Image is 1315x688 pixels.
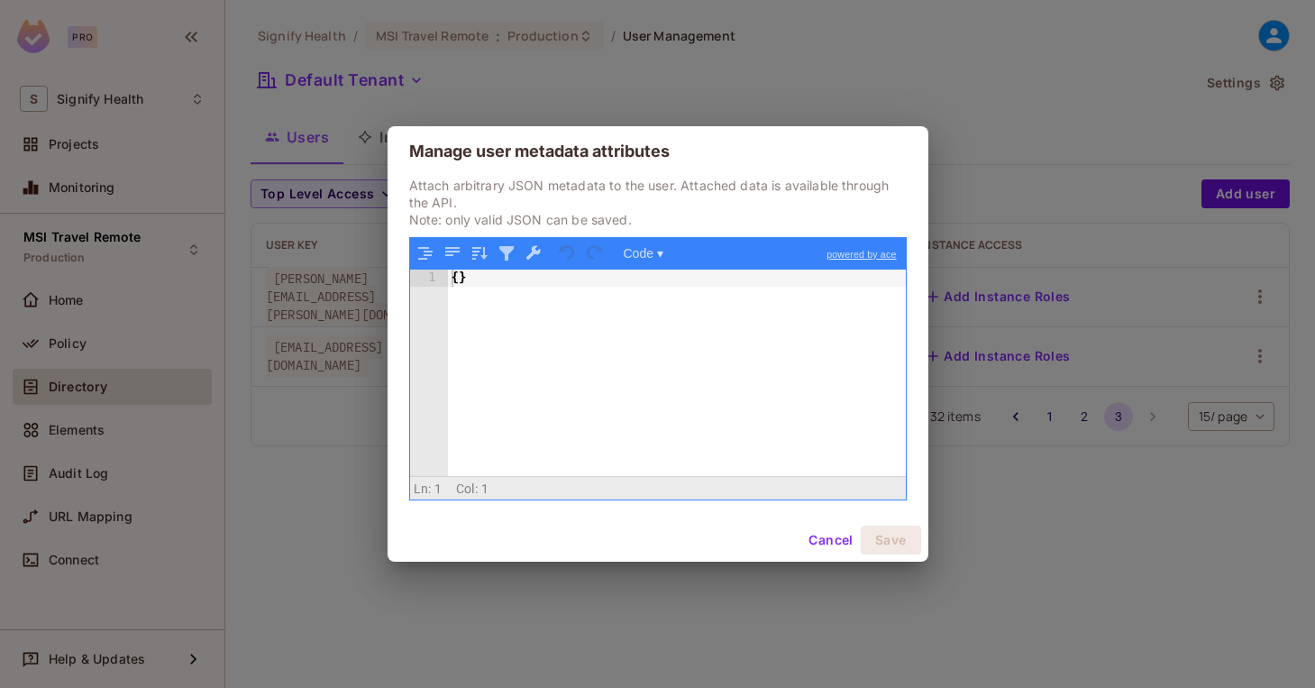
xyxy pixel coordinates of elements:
a: powered by ace [817,238,905,271]
button: Undo last action (Ctrl+Z) [556,242,580,265]
span: Ln: [414,482,431,496]
span: 1 [481,482,489,496]
button: Sort contents [468,242,491,265]
h2: Manage user metadata attributes [388,126,928,177]
button: Code ▾ [617,242,670,265]
button: Cancel [801,526,860,555]
span: Col: [456,482,478,496]
button: Compact JSON data, remove all whitespaces (Ctrl+Shift+I) [441,242,464,265]
p: Attach arbitrary JSON metadata to the user. Attached data is available through the API. Note: onl... [409,177,907,228]
button: Filter, sort, or transform contents [495,242,518,265]
span: 1 [434,482,442,496]
button: Save [861,526,921,555]
button: Redo (Ctrl+Shift+Z) [583,242,607,265]
button: Repair JSON: fix quotes and escape characters, remove comments and JSONP notation, turn JavaScrip... [522,242,545,265]
div: 1 [410,270,448,287]
button: Format JSON data, with proper indentation and line feeds (Ctrl+I) [414,242,437,265]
